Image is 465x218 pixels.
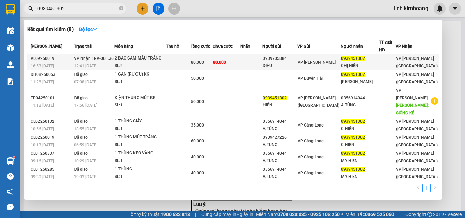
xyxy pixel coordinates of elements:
[263,102,297,109] div: HIỀN
[119,5,123,12] span: close-circle
[115,173,166,181] div: SL: 1
[7,61,14,68] img: warehouse-icon
[7,157,14,165] img: warehouse-icon
[74,151,88,156] span: Đã giao
[191,99,204,104] span: 50.000
[115,71,166,78] div: 1 CAN (RƯỢU) KK
[263,150,297,157] div: 0356914044
[79,27,97,32] strong: Bộ lọc
[7,27,14,34] img: warehouse-icon
[298,139,324,144] span: VP Càng Long
[341,102,379,109] div: A TÙNG
[341,167,365,172] span: 0939451302
[341,44,363,49] span: Người nhận
[423,184,430,192] a: 1
[341,135,365,140] span: 0939451302
[31,150,72,157] div: CL01250337
[6,4,15,15] img: logo-vxr
[74,80,97,84] span: 07:08 [DATE]
[396,135,438,147] span: VP [PERSON_NAME] ([GEOGRAPHIC_DATA])
[62,20,74,26] span: TIỀN
[7,188,14,195] span: notification
[37,5,118,12] input: Tìm tên, số ĐT hoặc mã đơn
[31,158,54,163] span: 09:16 [DATE]
[263,134,297,141] div: 0939427226
[191,76,204,81] span: 50.000
[115,125,166,133] div: SL: 1
[396,119,438,131] span: VP [PERSON_NAME] ([GEOGRAPHIC_DATA])
[74,72,88,77] span: Đã giao
[7,44,14,51] img: warehouse-icon
[115,78,166,86] div: SL: 1
[36,37,44,43] span: MẸ
[341,95,379,102] div: 0356914044
[191,60,204,65] span: 80.000
[74,135,88,140] span: Đã giao
[341,141,379,148] div: C HIỀN
[93,27,97,32] span: down
[23,4,79,10] strong: BIÊN NHẬN GỬI HÀNG
[431,97,438,105] span: plus-circle
[431,184,439,192] li: Next Page
[191,171,204,175] span: 40.000
[7,78,14,85] img: solution-icon
[262,44,281,49] span: Người gửi
[115,62,166,70] div: SL: 2
[3,44,67,57] span: K [PERSON_NAME]+[PERSON_NAME]
[27,26,74,33] h3: Kết quả tìm kiếm ( 8 )
[166,44,179,49] span: Thu hộ
[213,44,233,49] span: Chưa cước
[115,141,166,149] div: SL: 1
[431,184,439,192] button: right
[240,44,250,49] span: Nhãn
[114,44,133,49] span: Món hàng
[28,6,33,11] span: search
[298,155,324,160] span: VP Càng Long
[341,119,365,124] span: 0939451302
[298,96,339,108] span: VP [PERSON_NAME] ([GEOGRAPHIC_DATA])
[341,157,379,164] div: MỸ HIỀN
[115,157,166,165] div: SL: 1
[74,174,97,179] span: 19:03 [DATE]
[297,44,310,49] span: VP Gửi
[191,44,210,49] span: Tổng cước
[263,62,297,69] div: DIỆU
[115,94,166,102] div: KIỆN THÙNG MÚT KK
[414,184,422,192] li: Previous Page
[31,64,54,68] span: 16:53 [DATE]
[115,102,166,109] div: SL: 1
[31,55,72,62] div: VL09250019
[74,96,88,100] span: Đã giao
[396,167,438,179] span: VP [PERSON_NAME] ([GEOGRAPHIC_DATA])
[31,127,54,131] span: 10:56 [DATE]
[74,127,97,131] span: 18:55 [DATE]
[31,174,54,179] span: 09:30 [DATE]
[115,166,166,173] div: 1 THÙNG
[341,72,365,77] span: 0939451302
[379,40,392,52] span: TT xuất HĐ
[7,204,14,210] span: message
[263,118,297,125] div: 0356914044
[115,150,166,157] div: 1 THÙNG KEO VÀNG
[298,76,323,81] span: VP Duyên Hải
[396,88,428,100] span: VP [PERSON_NAME]
[414,184,422,192] button: left
[396,72,438,84] span: VP [PERSON_NAME] ([GEOGRAPHIC_DATA])
[263,157,297,164] div: A TÙNG
[396,103,429,115] span: [PERSON_NAME]: GIỒNG KÉ
[396,44,412,49] span: VP Nhận
[31,134,72,141] div: CL02250019
[74,103,97,108] span: 17:56 [DATE]
[74,44,92,49] span: Trạng thái
[341,62,379,69] div: CHỊ HIỀN
[13,156,15,158] sup: 1
[263,141,297,148] div: A TÙNG
[74,142,97,147] span: 06:59 [DATE]
[422,184,431,192] li: 1
[191,155,204,160] span: 40.000
[115,134,166,141] div: 1 THÙNG MÚT TRẮNG
[341,173,379,180] div: MỸ HIỀN
[341,151,365,156] span: 0939451302
[74,119,88,124] span: Đã giao
[74,158,97,163] span: 10:29 [DATE]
